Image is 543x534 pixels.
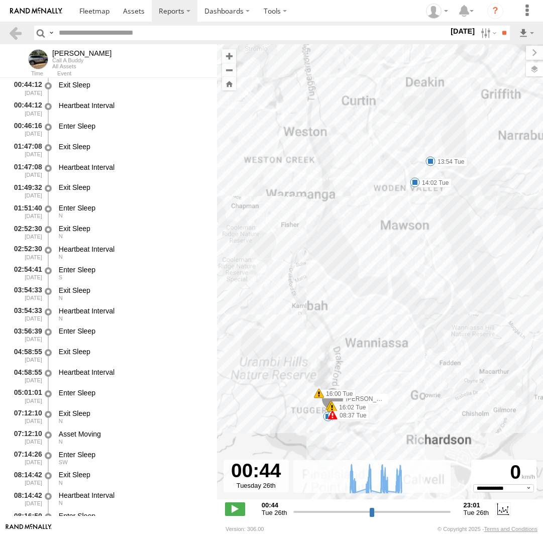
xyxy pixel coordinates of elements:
[59,409,207,418] div: Exit Sleep
[333,411,369,420] label: 08:37 Tue
[8,223,43,241] div: 02:52:30 [DATE]
[59,327,207,336] div: Enter Sleep
[59,439,63,445] span: Heading: 5
[59,450,207,459] div: Enter Sleep
[8,243,43,262] div: 02:52:30 [DATE]
[59,142,207,151] div: Exit Sleep
[52,49,112,57] div: Chris - View Asset History
[8,161,43,180] div: 01:47:08 [DATE]
[10,8,62,15] img: rand-logo.svg
[332,403,369,412] label: 16:02 Tue
[59,306,207,315] div: Heartbeat Interval
[52,63,112,69] div: All Assets
[59,295,63,301] span: Heading: 3
[57,71,217,76] div: Event
[8,387,43,405] div: 05:01:01 [DATE]
[59,274,62,280] span: Heading: 192
[8,99,43,118] div: 00:44:12 [DATE]
[8,510,43,528] div: 08:16:50 [DATE]
[59,459,68,465] span: Heading: 220
[59,511,207,520] div: Enter Sleep
[8,79,43,97] div: 00:44:12 [DATE]
[47,26,55,40] label: Search Query
[464,501,489,509] strong: 23:01
[8,71,43,76] div: Time
[52,57,112,63] div: Call A Buddy
[487,3,503,19] i: ?
[333,411,369,420] label: 16:03 Tue
[8,346,43,364] div: 04:58:55 [DATE]
[8,284,43,303] div: 03:54:33 [DATE]
[59,203,207,212] div: Enter Sleep
[59,347,207,356] div: Exit Sleep
[6,524,52,534] a: Visit our Website
[415,178,452,187] label: 14:02 Tue
[262,509,287,516] span: Tue 26th Aug 2025
[59,315,63,322] span: Heading: 3
[438,526,537,532] div: © Copyright 2025 -
[59,368,207,377] div: Heartbeat Interval
[319,389,356,398] label: 16:00 Tue
[222,63,236,77] button: Zoom out
[59,480,63,486] span: Heading: 2
[59,101,207,110] div: Heartbeat Interval
[484,526,537,532] a: Terms and Conditions
[225,502,245,515] label: Play/Stop
[59,286,207,295] div: Exit Sleep
[59,500,63,506] span: Heading: 2
[8,120,43,139] div: 00:46:16 [DATE]
[262,501,287,509] strong: 00:44
[222,49,236,63] button: Zoom in
[59,388,207,397] div: Enter Sleep
[8,407,43,426] div: 07:12:10 [DATE]
[8,202,43,221] div: 01:51:40 [DATE]
[8,326,43,344] div: 03:56:39 [DATE]
[477,26,498,40] label: Search Filter Options
[328,412,365,421] label: 11:39 Tue
[59,183,207,192] div: Exit Sleep
[8,264,43,282] div: 02:54:41 [DATE]
[464,509,489,516] span: Tue 26th Aug 2025
[518,26,535,40] label: Export results as...
[59,233,63,239] span: Heading: 6
[8,469,43,488] div: 08:14:42 [DATE]
[331,401,368,410] label: 16:02 Tue
[59,163,207,172] div: Heartbeat Interval
[473,461,535,484] div: 0
[59,491,207,500] div: Heartbeat Interval
[8,141,43,159] div: 01:47:08 [DATE]
[59,430,207,439] div: Asset Moving
[59,224,207,233] div: Exit Sleep
[8,366,43,385] div: 04:58:55 [DATE]
[226,526,264,532] div: Version: 306.00
[59,265,207,274] div: Enter Sleep
[59,80,207,89] div: Exit Sleep
[422,4,452,19] div: Helen Mason
[8,182,43,200] div: 01:49:32 [DATE]
[222,77,236,90] button: Zoom Home
[59,254,63,260] span: Heading: 6
[346,395,395,402] span: [PERSON_NAME]
[8,26,23,40] a: Back to previous Page
[449,26,477,37] label: [DATE]
[59,212,63,219] span: Heading: 6
[59,470,207,479] div: Exit Sleep
[59,122,207,131] div: Enter Sleep
[8,489,43,508] div: 08:14:42 [DATE]
[59,245,207,254] div: Heartbeat Interval
[59,418,63,424] span: Heading: 5
[8,305,43,324] div: 03:54:33 [DATE]
[8,449,43,467] div: 07:14:26 [DATE]
[8,428,43,447] div: 07:12:10 [DATE]
[430,157,467,166] label: 13:54 Tue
